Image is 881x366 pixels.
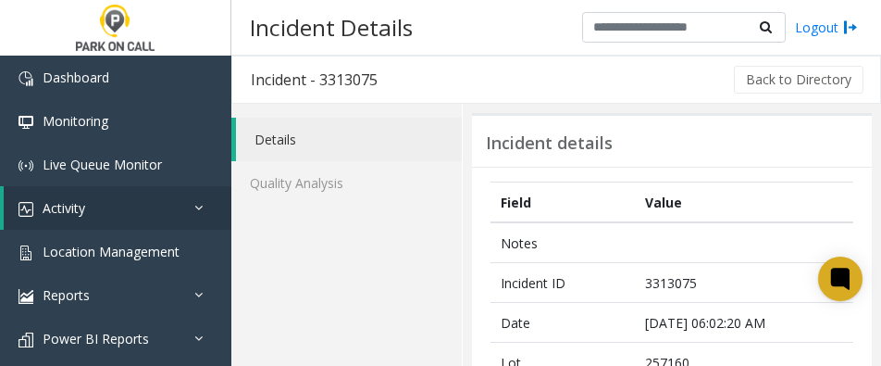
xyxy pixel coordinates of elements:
img: 'icon' [19,289,33,304]
h3: Incident details [486,133,613,154]
th: Field [490,183,636,223]
span: Monitoring [43,112,108,130]
span: Dashboard [43,69,109,86]
img: 'icon' [19,202,33,217]
img: 'icon' [19,115,33,130]
span: Power BI Reports [43,330,149,347]
span: Live Queue Monitor [43,156,162,173]
span: Location Management [43,243,180,260]
a: Activity [4,186,231,230]
a: Quality Analysis [231,161,462,205]
td: Date [490,303,636,343]
h3: Incident Details [241,5,422,50]
img: 'icon' [19,246,33,260]
button: Back to Directory [734,66,863,94]
td: 3313075 [636,263,853,303]
th: Value [636,183,853,223]
h3: Incident - 3313075 [232,58,396,101]
a: Details [236,118,462,161]
img: logout [843,18,858,37]
img: 'icon' [19,333,33,347]
span: Activity [43,199,85,217]
td: [DATE] 06:02:20 AM [636,303,853,343]
a: Logout [795,18,858,37]
td: Incident ID [490,263,636,303]
img: 'icon' [19,71,33,86]
img: 'icon' [19,158,33,173]
span: Reports [43,286,90,304]
td: Notes [490,222,636,263]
